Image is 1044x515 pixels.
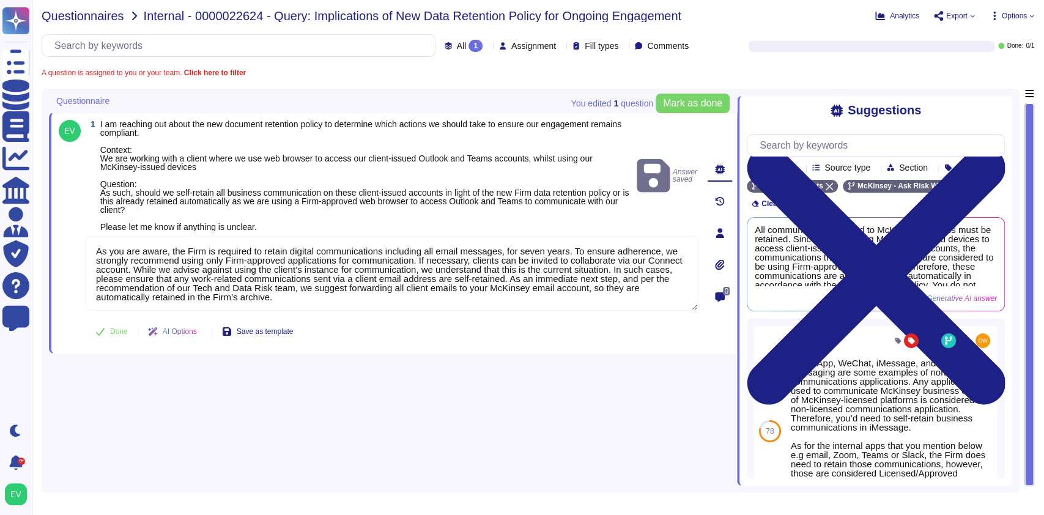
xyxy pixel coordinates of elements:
[511,42,556,50] span: Assignment
[182,69,246,77] b: Click here to filter
[457,42,467,50] span: All
[723,287,730,295] span: 0
[753,135,1004,156] input: Search by keywords
[1026,43,1034,49] span: 0 / 1
[613,99,618,108] b: 1
[571,99,653,108] span: You edited question
[56,97,109,105] span: Questionnaire
[86,236,698,311] textarea: To enrich screen reader interactions, please activate Accessibility in Grammarly extension settings
[42,69,246,76] span: A question is assigned to you or your team.
[468,40,483,52] div: 1
[637,157,698,195] span: Answer saved
[946,12,968,20] span: Export
[110,328,128,335] span: Done
[663,98,722,108] span: Mark as done
[212,319,303,344] button: Save as template
[890,12,919,20] span: Analytics
[766,428,774,435] span: 78
[656,94,730,113] button: Mark as done
[144,10,681,22] span: Internal - 0000022624 - Query: Implications of New Data Retention Policy for Ongoing Engagement
[59,120,81,142] img: user
[48,35,435,56] input: Search by keywords
[5,483,27,505] img: user
[86,319,138,344] button: Done
[163,328,197,335] span: AI Options
[1002,12,1027,20] span: Options
[18,458,25,465] div: 9+
[647,42,689,50] span: Comments
[976,333,990,348] img: user
[42,10,124,22] span: Questionnaires
[1007,43,1023,49] span: Done:
[585,42,618,50] span: Fill types
[86,120,95,128] span: 1
[2,481,35,508] button: user
[875,11,919,21] button: Analytics
[237,328,294,335] span: Save as template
